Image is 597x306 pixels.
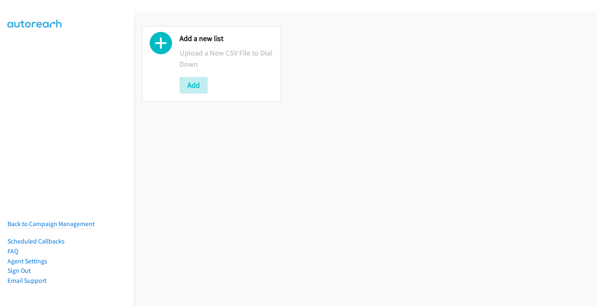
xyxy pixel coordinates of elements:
[180,47,273,70] p: Upload a New CSV File to Dial Down
[7,267,31,275] a: Sign Out
[7,257,47,265] a: Agent Settings
[7,220,95,228] a: Back to Campaign Management
[573,120,597,186] iframe: Resource Center
[7,237,65,245] a: Scheduled Callbacks
[7,247,18,255] a: FAQ
[527,270,591,300] iframe: Checklist
[7,277,46,284] a: Email Support
[180,34,273,43] h2: Add a new list
[180,77,208,94] button: Add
